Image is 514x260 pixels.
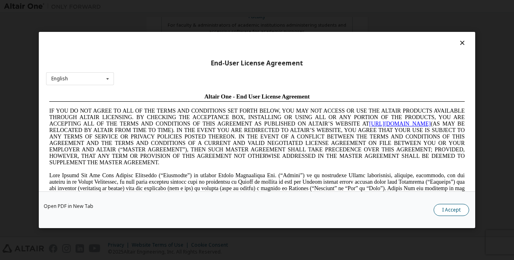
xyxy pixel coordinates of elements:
a: Open PDF in New Tab [44,204,93,209]
button: I Accept [434,204,469,216]
span: Altair One - End User License Agreement [158,3,264,10]
span: IF YOU DO NOT AGREE TO ALL OF THE TERMS AND CONDITIONS SET FORTH BELOW, YOU MAY NOT ACCESS OR USE... [3,18,419,75]
a: [URL][DOMAIN_NAME] [323,31,385,37]
div: End-User License Agreement [46,59,468,67]
div: English [51,76,68,81]
span: Lore Ipsumd Sit Ame Cons Adipisc Elitseddo (“Eiusmodte”) in utlabor Etdolo Magnaaliqua Eni. (“Adm... [3,82,419,140]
